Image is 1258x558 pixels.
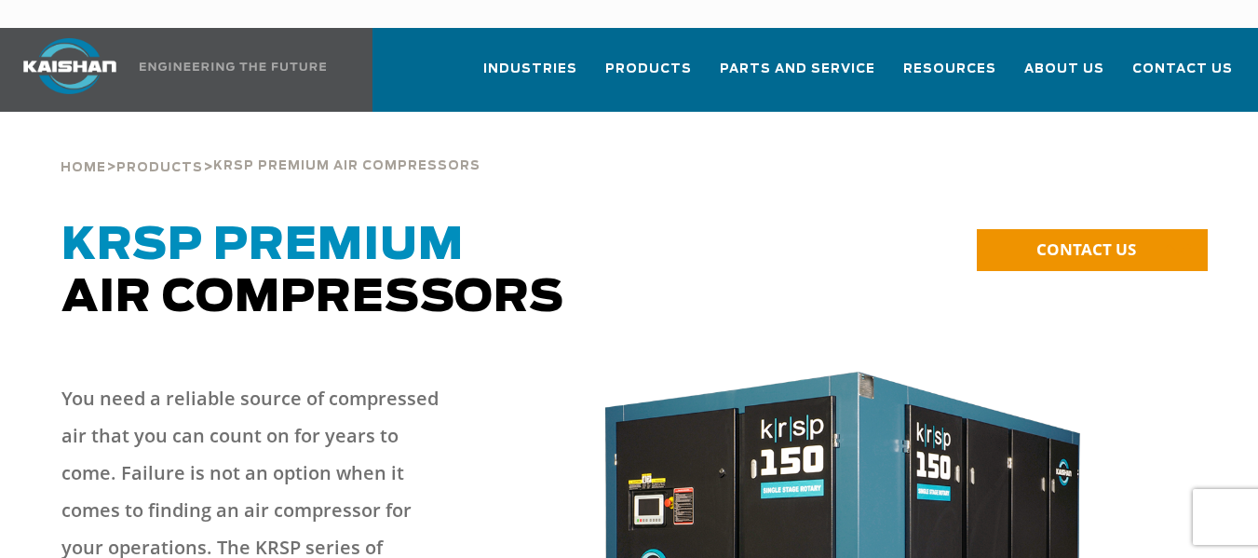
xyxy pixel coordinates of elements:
[1132,59,1233,80] span: Contact Us
[977,229,1208,271] a: CONTACT US
[903,59,996,80] span: Resources
[605,59,692,80] span: Products
[61,158,106,175] a: Home
[116,162,203,174] span: Products
[483,45,577,108] a: Industries
[605,45,692,108] a: Products
[720,59,875,80] span: Parts and Service
[903,45,996,108] a: Resources
[61,224,564,320] span: Air Compressors
[61,224,464,268] span: KRSP Premium
[116,158,203,175] a: Products
[1036,238,1136,260] span: CONTACT US
[213,160,480,172] span: krsp premium air compressors
[1132,45,1233,108] a: Contact Us
[61,162,106,174] span: Home
[1024,59,1104,80] span: About Us
[483,59,577,80] span: Industries
[61,112,480,183] div: > >
[140,62,326,71] img: Engineering the future
[1024,45,1104,108] a: About Us
[720,45,875,108] a: Parts and Service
